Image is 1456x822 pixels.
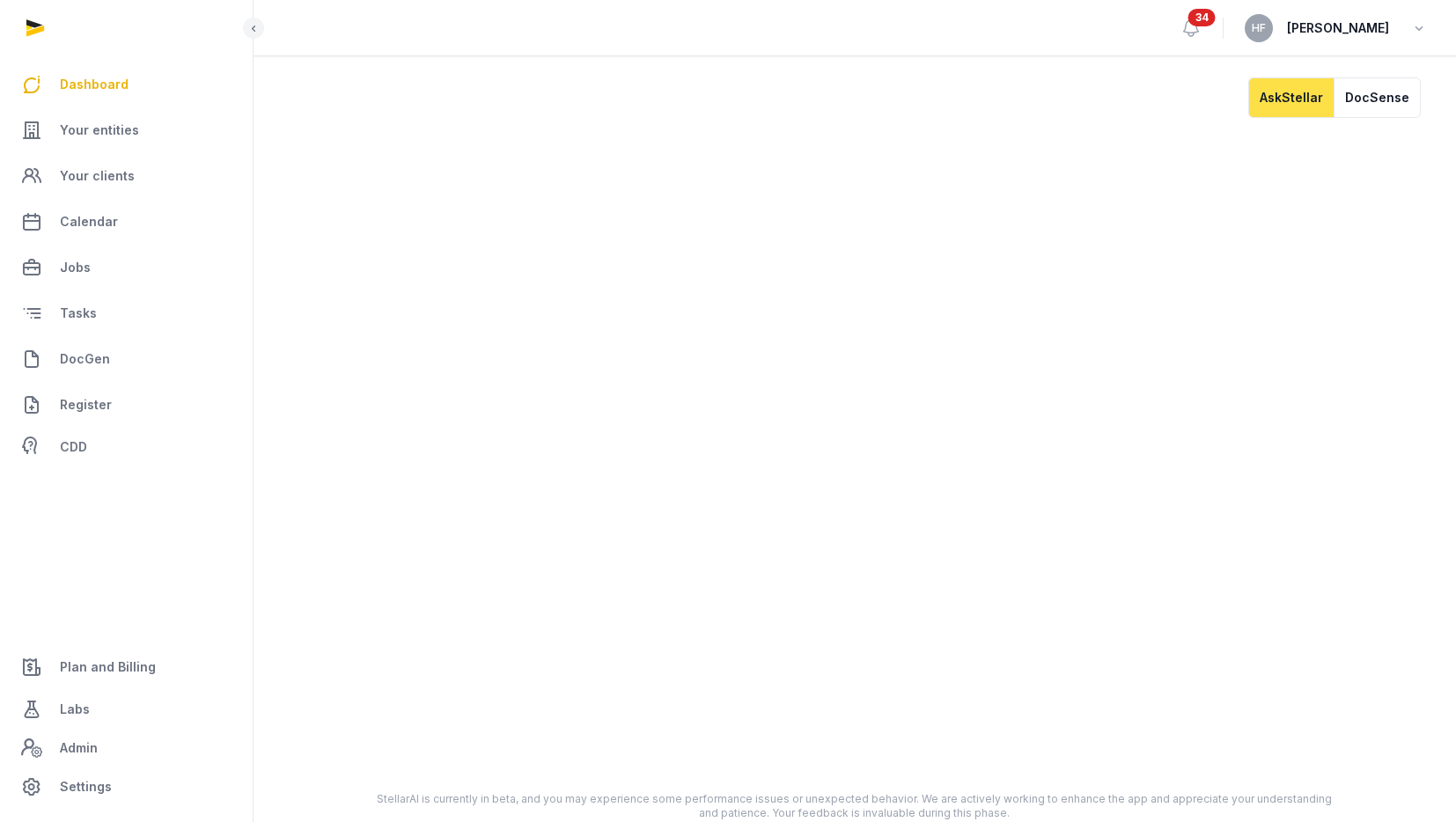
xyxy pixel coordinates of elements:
[60,699,90,720] span: Labs
[14,766,239,808] a: Settings
[60,776,112,797] span: Settings
[60,257,91,278] span: Jobs
[14,384,239,426] a: Register
[1245,14,1273,42] button: HF
[1252,23,1266,33] span: HF
[1248,77,1334,118] button: AskStellar
[60,437,87,458] span: CDD
[60,120,139,141] span: Your entities
[374,792,1336,820] div: StellarAI is currently in beta, and you may experience some performance issues or unexpected beha...
[14,338,239,380] a: DocGen
[60,303,97,324] span: Tasks
[1287,18,1389,39] span: [PERSON_NAME]
[14,201,239,243] a: Calendar
[14,109,239,151] a: Your entities
[60,394,112,415] span: Register
[60,738,98,759] span: Admin
[1334,77,1421,118] button: DocSense
[60,165,135,187] span: Your clients
[60,657,156,678] span: Plan and Billing
[1188,9,1216,26] span: 34
[14,646,239,688] a: Plan and Billing
[60,74,129,95] span: Dashboard
[14,730,239,766] a: Admin
[60,211,118,232] span: Calendar
[14,429,239,465] a: CDD
[14,155,239,197] a: Your clients
[14,292,239,334] a: Tasks
[14,246,239,289] a: Jobs
[60,349,110,370] span: DocGen
[14,688,239,730] a: Labs
[14,63,239,106] a: Dashboard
